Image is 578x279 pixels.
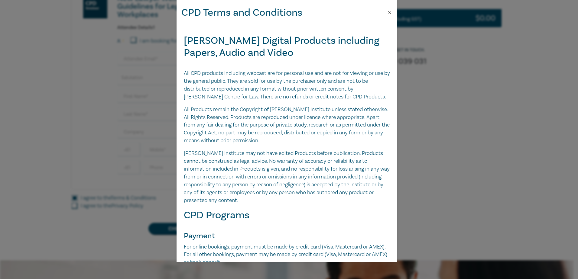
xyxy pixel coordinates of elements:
button: Close [387,10,392,15]
p: [PERSON_NAME] Institute may not have edited Products before publication. Products cannot be const... [184,149,390,204]
h3: Payment [184,232,390,240]
h2: CPD Programs [184,209,390,221]
p: All Products remain the Copyright of [PERSON_NAME] Institute unless stated otherwise. All Rights ... [184,106,390,145]
h2: [PERSON_NAME] Digital Products including Papers, Audio and Video [184,35,390,59]
p: For online bookings, payment must be made by credit card (Visa, Mastercard or AMEX). For all othe... [184,243,390,267]
h2: CPD Terms and Conditions [181,5,302,20]
p: All CPD products including webcast are for personal use and are not for viewing or use by the gen... [184,69,390,101]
